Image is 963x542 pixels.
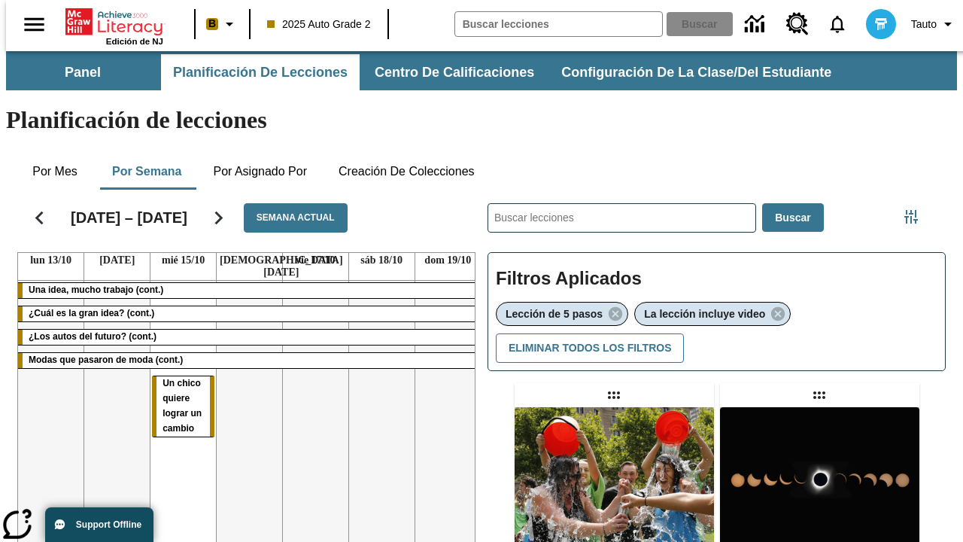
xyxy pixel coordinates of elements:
button: Planificación de lecciones [161,54,360,90]
button: Menú lateral de filtros [896,202,926,232]
a: Centro de información [736,4,777,45]
div: Lección arrastrable: ¡Atención! Es la hora del eclipse [807,383,831,407]
input: Buscar lecciones [488,204,755,232]
div: ¿Cuál es la gran idea? (cont.) [18,306,481,321]
a: Portada [65,7,163,37]
a: Centro de recursos, Se abrirá en una pestaña nueva. [777,4,818,44]
span: 2025 Auto Grade 2 [267,17,371,32]
div: Subbarra de navegación [6,51,957,90]
h1: Planificación de lecciones [6,106,957,134]
div: Un chico quiere lograr un cambio [152,376,214,437]
button: Support Offline [45,507,153,542]
div: ¿Los autos del futuro? (cont.) [18,330,481,345]
a: 19 de octubre de 2025 [421,253,474,268]
span: Una idea, mucho trabajo (cont.) [29,285,163,295]
button: Perfil/Configuración [905,11,963,38]
button: Eliminar todos los filtros [496,333,684,363]
div: Una idea, mucho trabajo (cont.) [18,283,481,298]
span: ¿Cuál es la gran idea? (cont.) [29,308,154,318]
div: Filtros Aplicados [488,252,946,371]
a: 17 de octubre de 2025 [293,253,339,268]
span: B [208,14,216,33]
span: Edición de NJ [106,37,163,46]
h2: Filtros Aplicados [496,260,937,297]
span: Lección de 5 pasos [506,308,603,320]
span: Tauto [911,17,937,32]
span: Modas que pasaron de moda (cont.) [29,355,183,365]
button: Configuración de la clase/del estudiante [549,54,843,90]
button: Buscar [762,203,823,233]
span: ¿Los autos del futuro? (cont.) [29,331,156,342]
a: 18 de octubre de 2025 [357,253,406,268]
button: Boost El color de la clase es anaranjado claro. Cambiar el color de la clase. [200,11,245,38]
span: Panel [65,64,101,81]
a: 15 de octubre de 2025 [159,253,208,268]
span: Configuración de la clase/del estudiante [561,64,831,81]
a: Notificaciones [818,5,857,44]
input: Buscar campo [455,12,662,36]
span: La lección incluye video [644,308,765,320]
span: Centro de calificaciones [375,64,534,81]
img: avatar image [866,9,896,39]
button: Por mes [17,154,93,190]
div: Subbarra de navegación [6,54,845,90]
button: Escoja un nuevo avatar [857,5,905,44]
a: 13 de octubre de 2025 [27,253,74,268]
button: Por asignado por [201,154,319,190]
button: Seguir [199,199,238,237]
span: Planificación de lecciones [173,64,348,81]
button: Regresar [20,199,59,237]
button: Por semana [100,154,193,190]
button: Creación de colecciones [327,154,487,190]
span: Support Offline [76,519,141,530]
button: Abrir el menú lateral [12,2,56,47]
div: Portada [65,5,163,46]
button: Centro de calificaciones [363,54,546,90]
h2: [DATE] – [DATE] [71,209,187,227]
span: Un chico quiere lograr un cambio [163,378,202,434]
div: Modas que pasaron de moda (cont.) [18,353,481,368]
a: 14 de octubre de 2025 [96,253,138,268]
a: 16 de octubre de 2025 [217,253,346,280]
div: Eliminar La lección incluye video el ítem seleccionado del filtro [634,302,791,326]
button: Semana actual [244,203,348,233]
div: Lección arrastrable: Un frío desafío trajo cambios [602,383,626,407]
div: Eliminar Lección de 5 pasos el ítem seleccionado del filtro [496,302,628,326]
button: Panel [8,54,158,90]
